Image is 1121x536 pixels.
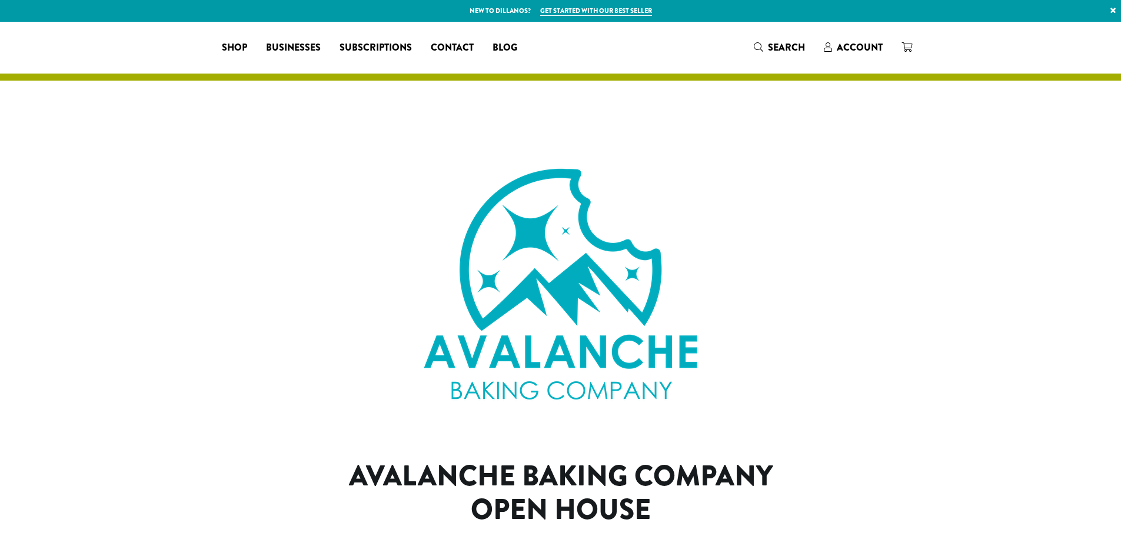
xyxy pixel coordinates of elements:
span: Shop [222,41,247,55]
span: Businesses [266,41,321,55]
span: Contact [431,41,474,55]
h1: Avalanche Baking Company Open House [309,460,812,527]
span: Blog [493,41,517,55]
span: Search [768,41,805,54]
span: Subscriptions [340,41,412,55]
a: Get started with our best seller [540,6,652,16]
a: Shop [212,38,257,57]
a: Search [744,38,814,57]
span: Account [837,41,883,54]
